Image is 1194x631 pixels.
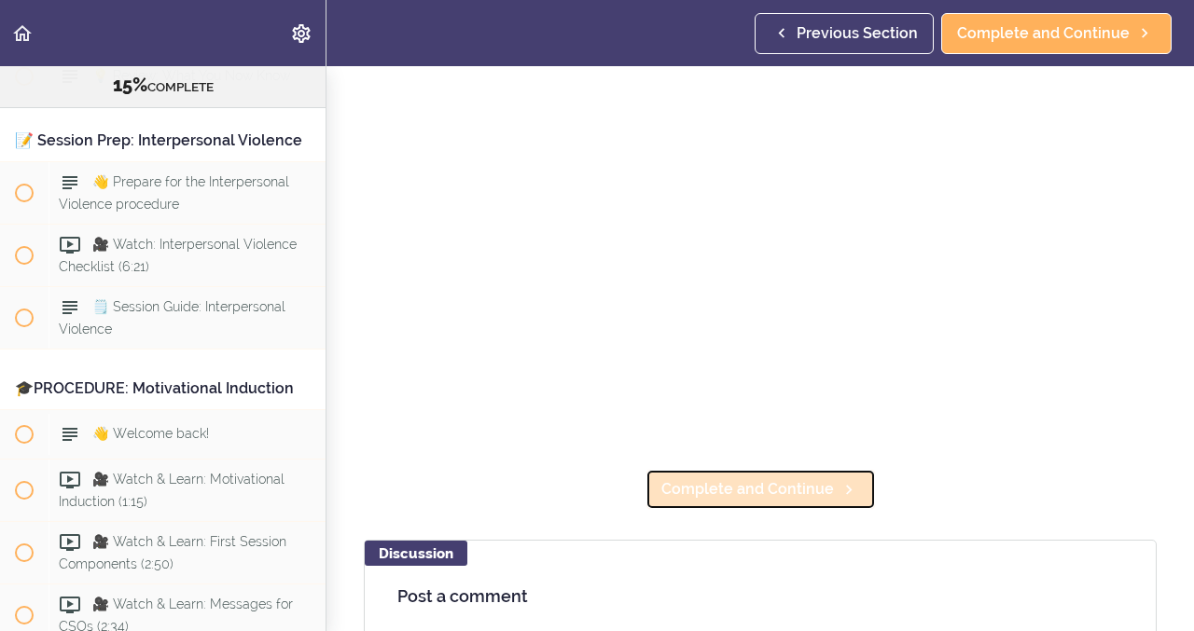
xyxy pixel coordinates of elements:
[365,541,467,566] div: Discussion
[290,22,312,45] svg: Settings Menu
[957,22,1130,45] span: Complete and Continue
[397,587,1123,606] h4: Post a comment
[11,22,34,45] svg: Back to course curriculum
[941,13,1172,54] a: Complete and Continue
[113,74,147,96] span: 15%
[661,478,834,501] span: Complete and Continue
[92,426,209,441] span: 👋 Welcome back!
[59,237,297,273] span: 🎥 Watch: Interpersonal Violence Checklist (6:21)
[59,174,289,211] span: 👋 Prepare for the Interpersonal Violence procedure
[646,469,876,510] a: Complete and Continue
[59,472,285,508] span: 🎥 Watch & Learn: Motivational Induction (1:15)
[23,74,302,98] div: COMPLETE
[755,13,934,54] a: Previous Section
[59,534,286,570] span: 🎥 Watch & Learn: First Session Components (2:50)
[797,22,918,45] span: Previous Section
[59,299,285,336] span: 🗒️ Session Guide: Interpersonal Violence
